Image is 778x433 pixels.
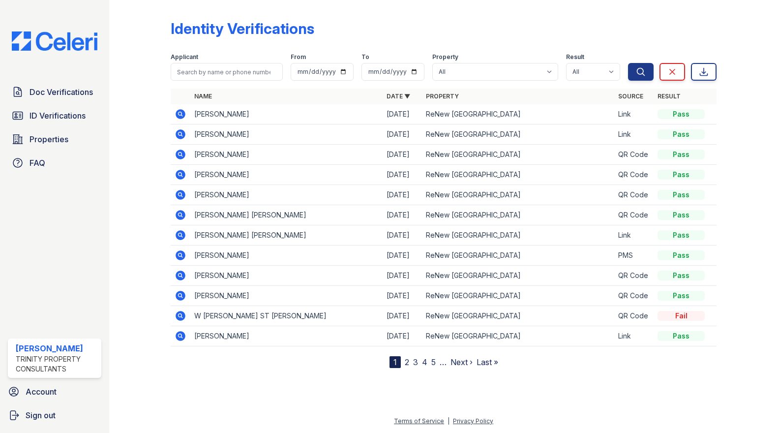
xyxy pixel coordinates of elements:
label: Applicant [171,53,198,61]
a: Privacy Policy [453,417,493,425]
a: Next › [450,357,473,367]
td: QR Code [614,165,654,185]
div: Pass [658,250,705,260]
div: 1 [389,356,401,368]
td: ReNew [GEOGRAPHIC_DATA] [422,246,614,266]
a: FAQ [8,153,101,173]
input: Search by name or phone number [171,63,283,81]
span: ID Verifications [30,110,86,122]
td: [DATE] [383,246,422,266]
td: Link [614,326,654,346]
td: QR Code [614,286,654,306]
div: Identity Verifications [171,20,314,37]
label: To [361,53,369,61]
div: Pass [658,190,705,200]
label: From [291,53,306,61]
div: Pass [658,331,705,341]
a: Sign out [4,405,105,425]
div: | [448,417,449,425]
td: ReNew [GEOGRAPHIC_DATA] [422,326,614,346]
td: [PERSON_NAME] [PERSON_NAME] [190,205,383,225]
td: [PERSON_NAME] [190,326,383,346]
td: ReNew [GEOGRAPHIC_DATA] [422,165,614,185]
td: W [PERSON_NAME] ST [PERSON_NAME] [190,306,383,326]
td: [DATE] [383,205,422,225]
td: ReNew [GEOGRAPHIC_DATA] [422,266,614,286]
a: Account [4,382,105,402]
td: QR Code [614,185,654,205]
td: [DATE] [383,266,422,286]
td: [DATE] [383,104,422,124]
td: ReNew [GEOGRAPHIC_DATA] [422,145,614,165]
td: [DATE] [383,306,422,326]
img: CE_Logo_Blue-a8612792a0a2168367f1c8372b55b34899dd931a85d93a1a3d3e32e68fde9ad4.png [4,31,105,51]
div: Pass [658,271,705,280]
a: Source [618,93,643,100]
td: QR Code [614,306,654,326]
span: FAQ [30,157,45,169]
td: ReNew [GEOGRAPHIC_DATA] [422,306,614,326]
a: Property [426,93,459,100]
td: [PERSON_NAME] [190,104,383,124]
td: [DATE] [383,145,422,165]
a: 4 [422,357,427,367]
span: Sign out [26,409,56,421]
a: ID Verifications [8,106,101,125]
td: ReNew [GEOGRAPHIC_DATA] [422,104,614,124]
label: Property [432,53,458,61]
td: [PERSON_NAME] [PERSON_NAME] [190,225,383,246]
div: Fail [658,311,705,321]
td: [PERSON_NAME] [190,145,383,165]
a: 5 [431,357,436,367]
span: … [440,356,447,368]
div: [PERSON_NAME] [16,342,97,354]
a: Terms of Service [394,417,444,425]
td: [DATE] [383,286,422,306]
div: Pass [658,109,705,119]
td: PMS [614,246,654,266]
td: Link [614,225,654,246]
td: [DATE] [383,124,422,145]
td: Link [614,124,654,145]
td: [PERSON_NAME] [190,286,383,306]
span: Properties [30,133,68,145]
td: ReNew [GEOGRAPHIC_DATA] [422,205,614,225]
td: [DATE] [383,165,422,185]
a: Date ▼ [387,93,410,100]
div: Pass [658,170,705,180]
div: Pass [658,291,705,301]
a: Name [194,93,212,100]
td: [PERSON_NAME] [190,266,383,286]
td: ReNew [GEOGRAPHIC_DATA] [422,286,614,306]
div: Pass [658,230,705,240]
td: ReNew [GEOGRAPHIC_DATA] [422,225,614,246]
div: Pass [658,210,705,220]
td: ReNew [GEOGRAPHIC_DATA] [422,185,614,205]
td: [PERSON_NAME] [190,185,383,205]
a: Properties [8,129,101,149]
td: [DATE] [383,185,422,205]
td: QR Code [614,205,654,225]
td: [DATE] [383,326,422,346]
a: Result [658,93,681,100]
div: Trinity Property Consultants [16,354,97,374]
td: [DATE] [383,225,422,246]
div: Pass [658,129,705,139]
span: Doc Verifications [30,86,93,98]
td: QR Code [614,145,654,165]
a: Doc Verifications [8,82,101,102]
td: QR Code [614,266,654,286]
a: Last » [477,357,498,367]
td: ReNew [GEOGRAPHIC_DATA] [422,124,614,145]
td: Link [614,104,654,124]
label: Result [566,53,584,61]
td: [PERSON_NAME] [190,165,383,185]
span: Account [26,386,57,398]
td: [PERSON_NAME] [190,124,383,145]
td: [PERSON_NAME] [190,246,383,266]
a: 2 [405,357,409,367]
div: Pass [658,150,705,159]
a: 3 [413,357,418,367]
